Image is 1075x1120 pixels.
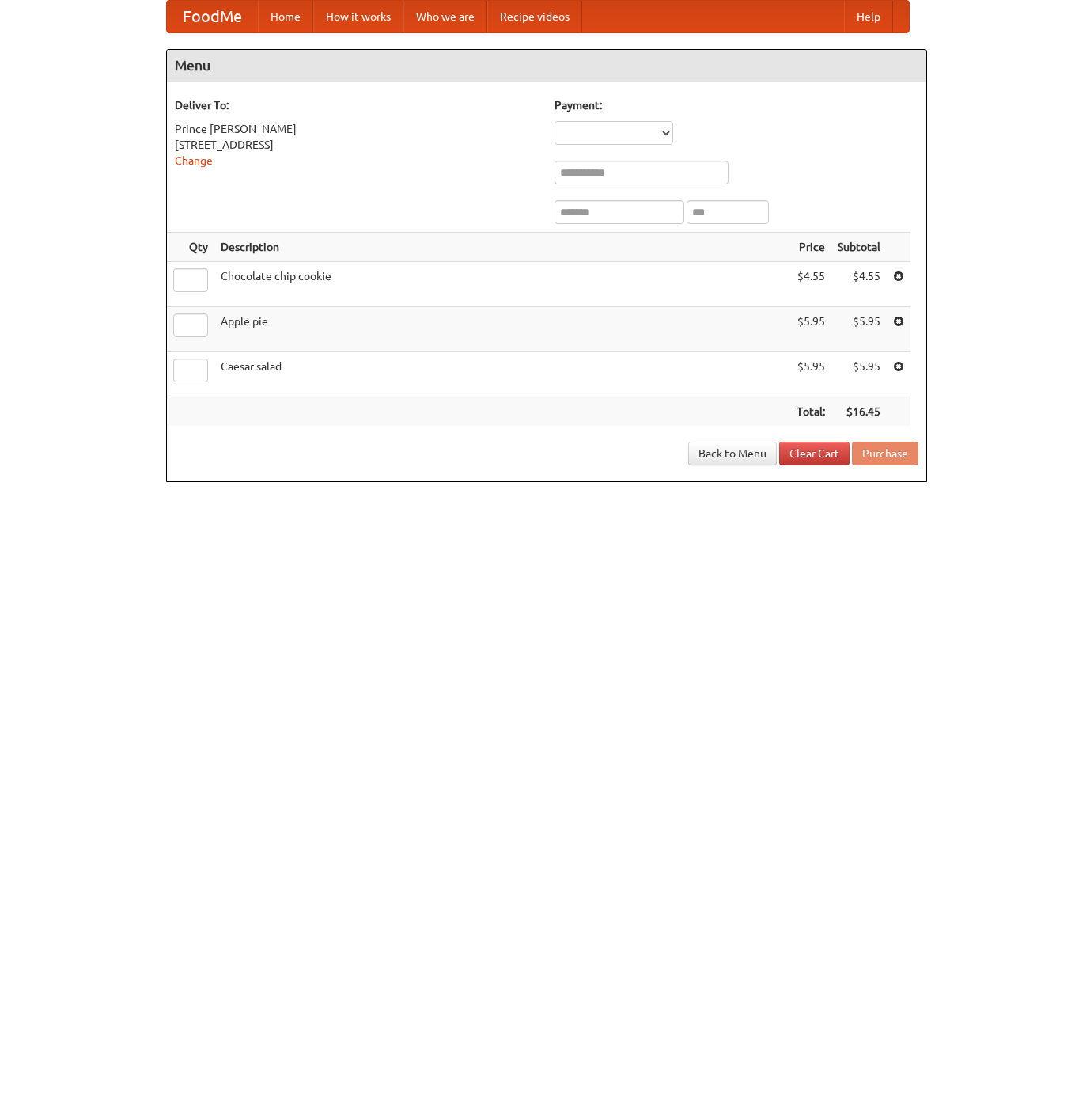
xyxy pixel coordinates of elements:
[175,97,539,113] h5: Deliver To:
[214,352,790,397] td: Caesar salad
[831,262,887,307] td: $4.55
[214,262,790,307] td: Chocolate chip cookie
[831,233,887,262] th: Subtotal
[790,352,831,397] td: $5.95
[167,233,214,262] th: Qty
[258,1,313,32] a: Home
[313,1,403,32] a: How it works
[175,121,539,137] div: Prince [PERSON_NAME]
[487,1,582,32] a: Recipe videos
[831,352,887,397] td: $5.95
[403,1,487,32] a: Who we are
[555,97,918,113] h5: Payment:
[167,1,258,32] a: FoodMe
[852,442,918,465] button: Purchase
[831,307,887,352] td: $5.95
[790,307,831,352] td: $5.95
[175,154,213,167] a: Change
[688,442,777,465] a: Back to Menu
[790,262,831,307] td: $4.55
[175,137,539,153] div: [STREET_ADDRESS]
[167,50,926,82] h4: Menu
[779,442,850,465] a: Clear Cart
[790,233,831,262] th: Price
[790,397,831,427] th: Total:
[214,307,790,352] td: Apple pie
[844,1,893,32] a: Help
[214,233,790,262] th: Description
[831,397,887,427] th: $16.45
